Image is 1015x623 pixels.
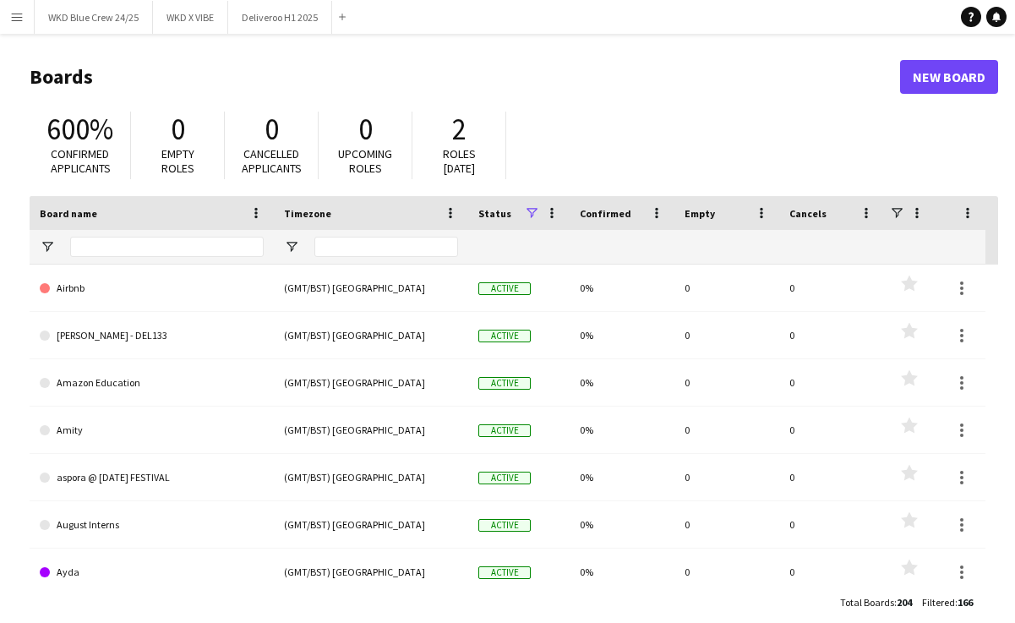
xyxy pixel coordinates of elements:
[779,359,884,406] div: 0
[478,424,531,437] span: Active
[478,330,531,342] span: Active
[674,407,779,453] div: 0
[840,596,894,609] span: Total Boards
[570,359,674,406] div: 0%
[580,207,631,220] span: Confirmed
[40,549,264,596] a: Ayda
[338,146,392,176] span: Upcoming roles
[274,501,468,548] div: (GMT/BST) [GEOGRAPHIC_DATA]
[40,359,264,407] a: Amazon Education
[40,312,264,359] a: [PERSON_NAME] - DEL133
[274,359,468,406] div: (GMT/BST) [GEOGRAPHIC_DATA]
[314,237,458,257] input: Timezone Filter Input
[358,111,373,148] span: 0
[40,239,55,254] button: Open Filter Menu
[779,501,884,548] div: 0
[478,472,531,484] span: Active
[570,265,674,311] div: 0%
[674,501,779,548] div: 0
[30,64,900,90] h1: Boards
[274,549,468,595] div: (GMT/BST) [GEOGRAPHIC_DATA]
[274,312,468,358] div: (GMT/BST) [GEOGRAPHIC_DATA]
[779,549,884,595] div: 0
[171,111,185,148] span: 0
[228,1,332,34] button: Deliveroo H1 2025
[779,454,884,500] div: 0
[40,265,264,312] a: Airbnb
[40,407,264,454] a: Amity
[40,501,264,549] a: August Interns
[478,282,531,295] span: Active
[478,377,531,390] span: Active
[40,207,97,220] span: Board name
[284,239,299,254] button: Open Filter Menu
[779,312,884,358] div: 0
[478,207,511,220] span: Status
[685,207,715,220] span: Empty
[789,207,827,220] span: Cancels
[274,454,468,500] div: (GMT/BST) [GEOGRAPHIC_DATA]
[443,146,476,176] span: Roles [DATE]
[570,549,674,595] div: 0%
[570,407,674,453] div: 0%
[897,596,912,609] span: 204
[674,549,779,595] div: 0
[840,586,912,619] div: :
[242,146,302,176] span: Cancelled applicants
[570,454,674,500] div: 0%
[51,146,111,176] span: Confirmed applicants
[46,111,113,148] span: 600%
[153,1,228,34] button: WKD X VIBE
[274,265,468,311] div: (GMT/BST) [GEOGRAPHIC_DATA]
[40,454,264,501] a: aspora @ [DATE] FESTIVAL
[35,1,153,34] button: WKD Blue Crew 24/25
[958,596,973,609] span: 166
[478,566,531,579] span: Active
[779,265,884,311] div: 0
[570,312,674,358] div: 0%
[161,146,194,176] span: Empty roles
[922,596,955,609] span: Filtered
[274,407,468,453] div: (GMT/BST) [GEOGRAPHIC_DATA]
[478,519,531,532] span: Active
[284,207,331,220] span: Timezone
[922,586,973,619] div: :
[779,407,884,453] div: 0
[452,111,467,148] span: 2
[265,111,279,148] span: 0
[70,237,264,257] input: Board name Filter Input
[674,265,779,311] div: 0
[674,359,779,406] div: 0
[674,454,779,500] div: 0
[900,60,998,94] a: New Board
[570,501,674,548] div: 0%
[674,312,779,358] div: 0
